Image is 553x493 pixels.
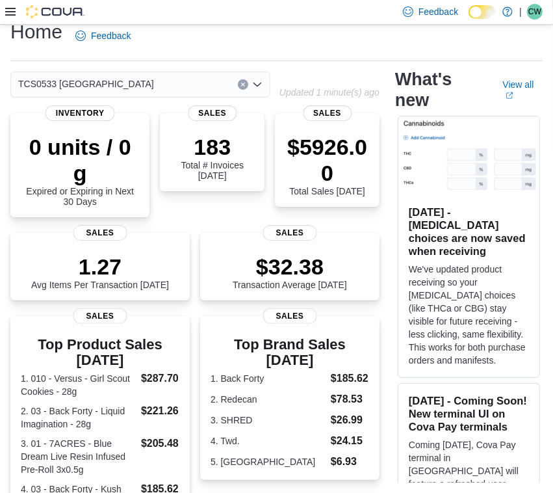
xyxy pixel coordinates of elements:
dt: 5. [GEOGRAPHIC_DATA] [211,455,326,468]
div: Expired or Expiring in Next 30 Days [21,134,139,207]
span: Sales [263,225,317,241]
dt: 1. 010 - Versus - Girl Scout Cookies - 28g [21,372,136,398]
span: CW [528,4,541,20]
span: TCS0533 [GEOGRAPHIC_DATA] [18,76,154,92]
dd: $78.53 [331,392,369,407]
p: 183 [170,134,254,160]
img: Cova [26,5,84,18]
dd: $205.48 [141,436,179,451]
dd: $221.26 [141,403,179,419]
p: Updated 1 minute(s) ago [279,87,379,98]
div: Transaction Average [DATE] [233,254,347,290]
dt: 3. SHRED [211,414,326,427]
span: Feedback [91,29,131,42]
a: View allExternal link [503,79,543,100]
h2: What's new [395,69,487,111]
div: Total # Invoices [DATE] [170,134,254,181]
p: 0 units / 0 g [21,134,139,186]
input: Dark Mode [469,5,496,19]
span: Sales [263,308,317,324]
div: Avg Items Per Transaction [DATE] [31,254,169,290]
span: Sales [73,225,127,241]
dt: 2. 03 - Back Forty - Liquid Imagination - 28g [21,405,136,431]
div: Chris Wood [527,4,543,20]
dd: $26.99 [331,412,369,428]
p: 1.27 [31,254,169,280]
dd: $185.62 [331,371,369,386]
h3: Top Brand Sales [DATE] [211,337,369,368]
dd: $24.15 [331,433,369,449]
dt: 1. Back Forty [211,372,326,385]
p: $5926.00 [285,134,369,186]
h1: Home [10,19,62,45]
dd: $287.70 [141,371,179,386]
p: We've updated product receiving so your [MEDICAL_DATA] choices (like THCa or CBG) stay visible fo... [409,263,529,367]
span: Dark Mode [469,19,469,20]
span: Sales [188,105,237,121]
p: | [519,4,522,20]
dt: 3. 01 - 7ACRES - Blue Dream Live Resin Infused Pre-Roll 3x0.5g [21,437,136,476]
div: Total Sales [DATE] [285,134,369,196]
span: Inventory [45,105,115,121]
h3: Top Product Sales [DATE] [21,337,179,368]
dt: 4. Twd. [211,434,326,447]
a: Feedback [70,23,136,49]
button: Clear input [238,79,248,90]
span: Sales [303,105,352,121]
p: $32.38 [233,254,347,280]
button: Open list of options [252,79,263,90]
span: Sales [73,308,127,324]
svg: External link [506,92,513,100]
h3: [DATE] - [MEDICAL_DATA] choices are now saved when receiving [409,206,529,258]
h3: [DATE] - Coming Soon! New terminal UI on Cova Pay terminals [409,394,529,433]
dt: 2. Redecan [211,393,326,406]
span: Feedback [418,5,458,18]
dd: $6.93 [331,454,369,470]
